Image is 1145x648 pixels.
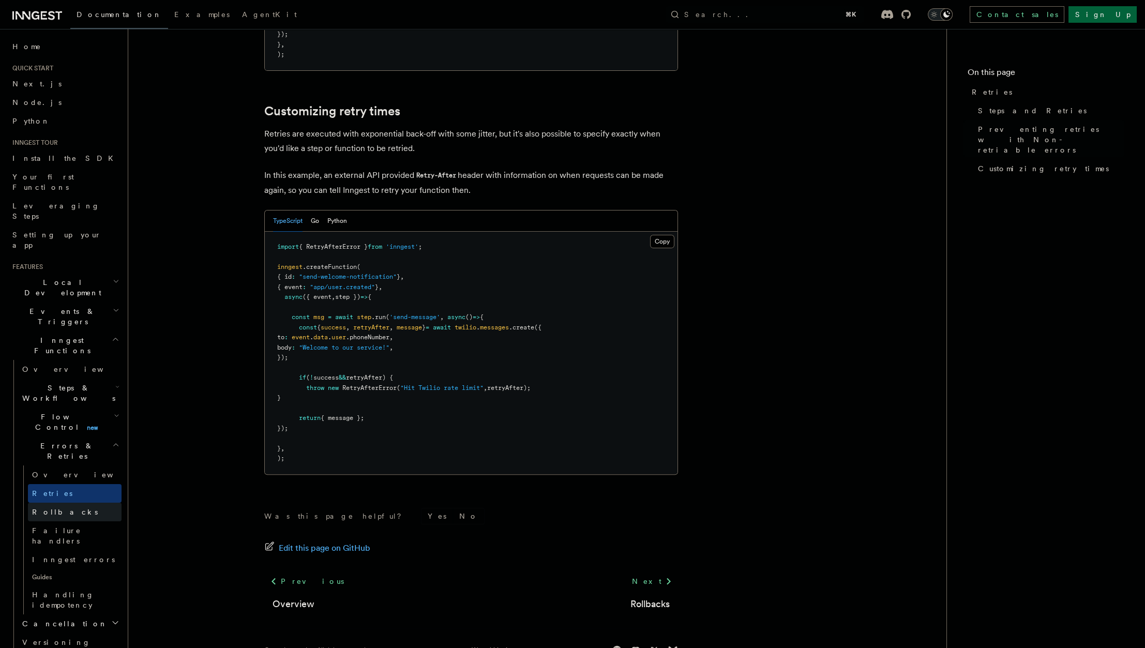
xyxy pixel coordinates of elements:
a: Handling idempotency [28,585,122,614]
span: step }) [335,293,360,300]
button: No [453,508,484,524]
span: retryAfter); [487,384,531,391]
span: : [292,344,295,351]
a: Retries [968,83,1124,101]
button: Copy [650,235,674,248]
span: , [389,334,393,341]
button: Local Development [8,273,122,302]
a: Previous [264,572,350,591]
span: = [328,313,332,321]
a: Retries [28,484,122,503]
span: , [389,344,393,351]
span: Local Development [8,277,113,298]
span: from [368,243,382,250]
span: Python [12,117,50,125]
span: "Welcome to our service!" [299,344,389,351]
span: ); [277,455,284,462]
span: Steps and Retries [978,106,1087,116]
span: { [317,324,321,331]
span: 'send-message' [389,313,440,321]
span: Documentation [77,10,162,19]
span: Handling idempotency [32,591,94,609]
span: } [277,41,281,48]
span: Next.js [12,80,62,88]
span: Inngest tour [8,139,58,147]
span: Home [12,41,41,52]
a: AgentKit [236,3,303,28]
span: event [292,334,310,341]
a: Customizing retry times [974,159,1124,178]
span: new [84,422,101,433]
span: { message }; [321,414,364,421]
span: ! [310,374,313,381]
button: Go [311,210,319,232]
a: Contact sales [970,6,1064,23]
span: ); [277,51,284,58]
span: .run [371,313,386,321]
span: Inngest Functions [8,335,112,356]
a: Node.js [8,93,122,112]
span: , [281,445,284,452]
span: , [440,313,444,321]
a: Overview [273,597,314,611]
span: const [292,313,310,321]
button: Flow Controlnew [18,408,122,436]
a: Next [626,572,678,591]
a: Overview [28,465,122,484]
span: { RetryAfterError } [299,243,368,250]
span: { [480,313,484,321]
button: Events & Triggers [8,302,122,331]
span: 'inngest' [386,243,418,250]
span: ( [357,263,360,270]
a: Steps and Retries [974,101,1124,120]
span: . [476,324,480,331]
a: Examples [168,3,236,28]
span: Overview [22,365,129,373]
span: .createFunction [303,263,357,270]
span: , [346,324,350,331]
span: twilio [455,324,476,331]
a: Leveraging Steps [8,197,122,225]
a: Documentation [70,3,168,29]
span: async [447,313,465,321]
span: : [303,283,306,291]
span: , [332,293,335,300]
span: Customizing retry times [978,163,1109,174]
span: . [328,334,332,341]
span: , [281,41,284,48]
span: () [465,313,473,321]
span: ( [397,384,400,391]
button: Steps & Workflows [18,379,122,408]
a: Rollbacks [28,503,122,521]
p: Retries are executed with exponential back-off with some jitter, but it's also possible to specif... [264,127,678,156]
span: retryAfter) { [346,374,393,381]
span: Errors & Retries [18,441,112,461]
span: .phoneNumber [346,334,389,341]
span: { id [277,273,292,280]
span: data [313,334,328,341]
a: Your first Functions [8,168,122,197]
a: Failure handlers [28,521,122,550]
p: Was this page helpful? [264,511,409,521]
a: Home [8,37,122,56]
span: Failure handlers [32,526,81,545]
span: Node.js [12,98,62,107]
span: Events & Triggers [8,306,113,327]
span: message [397,324,422,331]
span: async [284,293,303,300]
span: new [328,384,339,391]
span: { event [277,283,303,291]
span: user [332,334,346,341]
span: Cancellation [18,619,108,629]
a: Customizing retry times [264,104,400,118]
span: => [360,293,368,300]
span: Preventing retries with Non-retriable errors [978,124,1124,155]
span: messages [480,324,509,331]
span: Setting up your app [12,231,101,249]
a: Sign Up [1068,6,1137,23]
a: Rollbacks [630,597,670,611]
a: Edit this page on GitHub [264,541,370,555]
span: Install the SDK [12,154,119,162]
span: ({ [534,324,541,331]
span: . [310,334,313,341]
